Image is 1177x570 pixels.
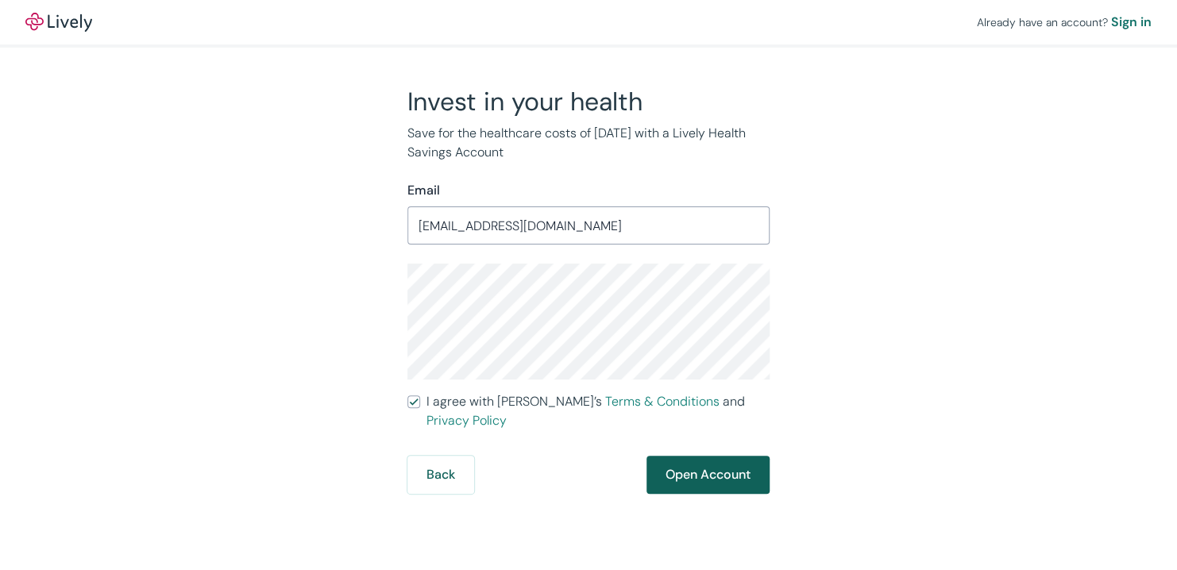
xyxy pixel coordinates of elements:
[977,13,1152,32] div: Already have an account?
[1111,13,1152,32] a: Sign in
[407,86,770,117] h2: Invest in your health
[25,13,92,32] a: LivelyLively
[646,456,770,494] button: Open Account
[407,456,474,494] button: Back
[407,124,770,162] p: Save for the healthcare costs of [DATE] with a Lively Health Savings Account
[407,181,440,200] label: Email
[426,392,770,430] span: I agree with [PERSON_NAME]’s and
[426,412,507,429] a: Privacy Policy
[25,13,92,32] img: Lively
[605,393,720,410] a: Terms & Conditions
